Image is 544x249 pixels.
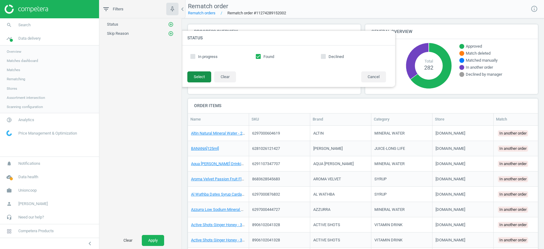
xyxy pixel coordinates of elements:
[107,22,118,27] span: Status
[168,31,174,37] button: add_circle_outline
[3,185,15,196] i: work
[181,31,395,45] h4: Status
[18,228,54,234] span: Competera Products
[7,67,20,72] span: Matches
[142,235,164,246] button: Apply
[107,31,129,36] span: Skip Reason
[6,130,12,136] img: wGWNvw8QSZomAAAAABJRU5ErkJggg==
[18,174,38,180] span: Data health
[3,114,15,126] i: pie_chart_outlined
[102,5,110,13] i: filter_list
[18,22,31,28] span: Search
[3,211,15,223] i: headset_mic
[18,215,44,220] span: Need our help?
[168,31,174,36] i: add_circle_outline
[18,188,37,193] span: Unioncoop
[18,201,48,207] span: [PERSON_NAME]
[5,5,48,14] img: ajHJNr6hYgQAAAAASUVORK5CYII=
[18,131,77,136] span: Price Management & Optimization
[168,22,174,27] i: add_circle_outline
[7,77,25,81] span: Rematching
[7,58,38,63] span: Matches dashboard
[179,5,186,13] i: chevron_left
[7,49,21,54] span: Overview
[3,19,15,31] i: search
[18,36,41,41] span: Data delivery
[113,6,123,12] span: Filters
[3,198,15,210] i: person
[18,161,40,166] span: Notifications
[117,235,139,246] button: Clear
[7,86,17,91] span: Stores
[7,95,45,100] span: Assortment intersection
[3,171,15,183] i: cloud_done
[18,117,34,123] span: Analytics
[3,158,15,169] i: notifications
[168,21,174,27] button: add_circle_outline
[82,240,97,247] button: chevron_left
[3,33,15,44] i: timeline
[86,240,94,247] i: chevron_left
[7,104,43,109] span: Scanning configuration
